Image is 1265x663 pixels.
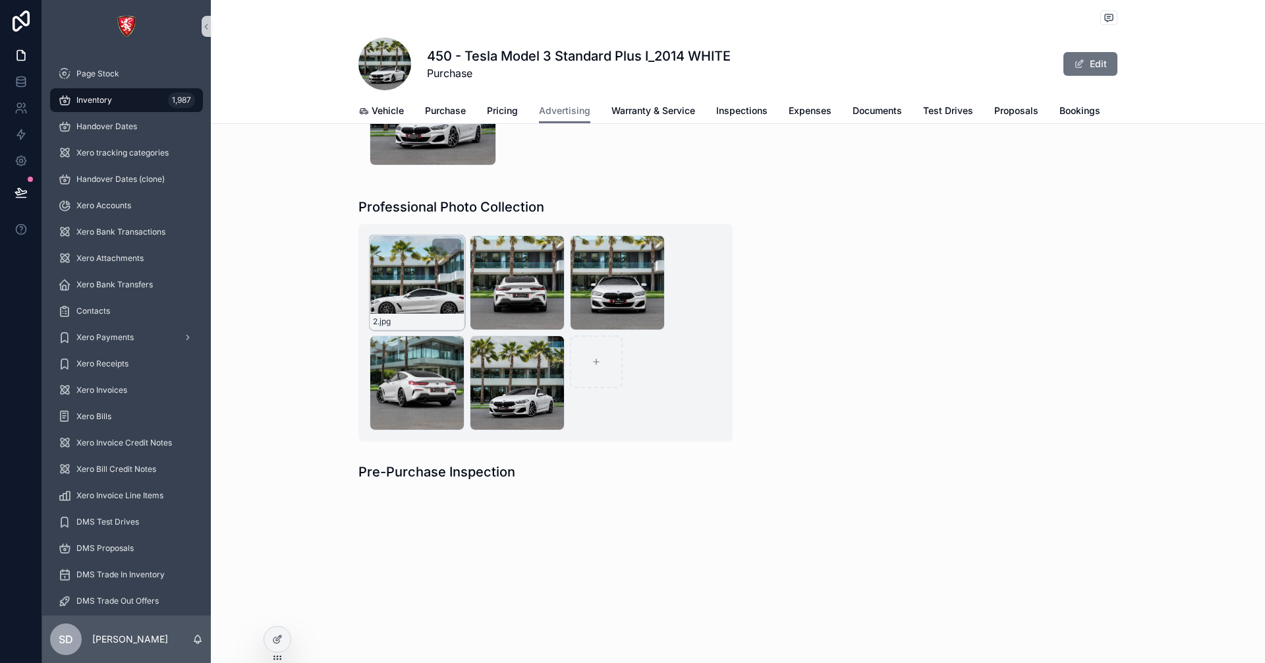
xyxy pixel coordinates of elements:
span: Vehicle [372,104,404,117]
span: Xero tracking categories [76,148,169,158]
span: Xero Receipts [76,359,128,369]
a: Expenses [789,99,831,125]
h1: Professional Photo Collection [358,198,544,216]
span: Page Stock [76,69,119,79]
span: Handover Dates (clone) [76,174,165,185]
span: DMS Proposals [76,543,134,554]
h1: 450 - Tesla Model 3 Standard Plus I_2014 WHITE [427,47,731,65]
button: Edit [1063,52,1117,76]
span: Purchase [427,65,731,81]
span: Inventory [76,95,112,105]
a: Vehicle [358,99,404,125]
h1: Pre-Purchase Inspection [358,463,515,481]
span: Handover Dates [76,121,137,132]
a: Purchase [425,99,466,125]
a: DMS Trade Out Offers [50,589,203,613]
img: App logo [116,16,137,37]
a: Xero Receipts [50,352,203,376]
span: Xero Payments [76,332,134,343]
a: Xero Invoice Line Items [50,484,203,507]
span: Xero Bank Transactions [76,227,165,237]
a: Inventory1,987 [50,88,203,112]
span: Proposals [994,104,1038,117]
a: Xero Bill Credit Notes [50,457,203,481]
a: Xero Bank Transactions [50,220,203,244]
span: Documents [853,104,902,117]
a: Test Drives [923,99,973,125]
a: Inspections [716,99,768,125]
a: Xero Attachments [50,246,203,270]
span: Xero Invoices [76,385,127,395]
span: Xero Accounts [76,200,131,211]
span: Xero Invoice Line Items [76,490,163,501]
a: DMS Trade In Inventory [50,563,203,587]
span: 2 [373,316,378,327]
a: Proposals [994,99,1038,125]
span: Purchase [425,104,466,117]
a: Pricing [487,99,518,125]
span: DMS Trade In Inventory [76,569,165,580]
span: Advertising [539,104,590,117]
span: Xero Bank Transfers [76,279,153,290]
span: Xero Invoice Credit Notes [76,438,172,448]
a: DMS Test Drives [50,510,203,534]
span: Bookings [1059,104,1100,117]
span: .jpg [378,316,391,327]
a: DMS Proposals [50,536,203,560]
a: Contacts [50,299,203,323]
span: DMS Test Drives [76,517,139,527]
a: Documents [853,99,902,125]
span: Xero Bill Credit Notes [76,464,156,475]
a: Xero tracking categories [50,141,203,165]
span: Test Drives [923,104,973,117]
span: DMS Trade Out Offers [76,596,159,606]
a: Bookings [1059,99,1100,125]
a: Xero Invoices [50,378,203,402]
a: Xero Accounts [50,194,203,217]
span: Warranty & Service [611,104,695,117]
span: SD [59,631,73,647]
p: [PERSON_NAME] [92,633,168,646]
a: Handover Dates (clone) [50,167,203,191]
a: Xero Payments [50,326,203,349]
div: scrollable content [42,53,211,616]
span: Expenses [789,104,831,117]
a: Xero Invoice Credit Notes [50,431,203,455]
a: Warranty & Service [611,99,695,125]
a: Page Stock [50,62,203,86]
span: Inspections [716,104,768,117]
a: Handover Dates [50,115,203,138]
span: Pricing [487,104,518,117]
span: Xero Attachments [76,253,144,264]
span: Xero Bills [76,411,111,422]
a: Xero Bills [50,405,203,428]
a: Xero Bank Transfers [50,273,203,297]
span: Contacts [76,306,110,316]
a: Advertising [539,99,590,124]
div: 1,987 [168,92,195,108]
